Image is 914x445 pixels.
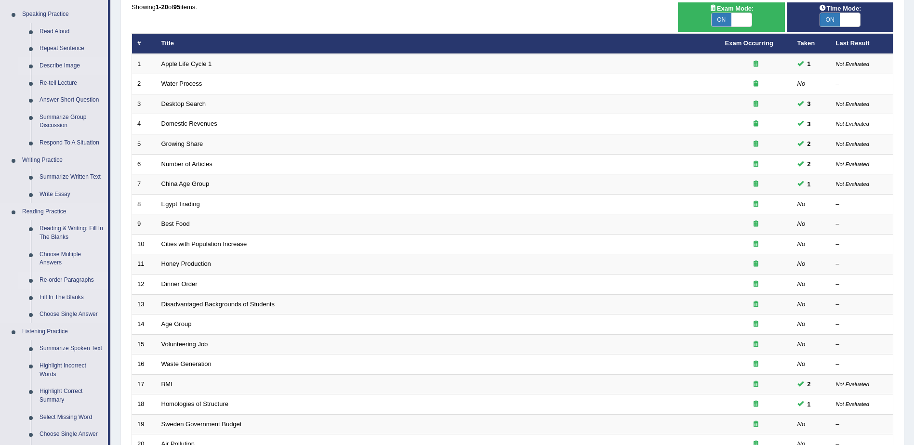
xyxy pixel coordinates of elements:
[161,60,212,67] a: Apple Life Cycle 1
[132,414,156,434] td: 19
[725,220,787,229] div: Exam occurring question
[725,420,787,429] div: Exam occurring question
[804,119,815,129] span: You can still take this question
[836,420,888,429] div: –
[804,99,815,109] span: You can still take this question
[797,301,806,308] em: No
[820,13,840,26] span: ON
[725,400,787,409] div: Exam occurring question
[161,340,208,348] a: Volunteering Job
[836,79,888,89] div: –
[725,160,787,169] div: Exam occurring question
[797,260,806,267] em: No
[132,54,156,74] td: 1
[725,100,787,109] div: Exam occurring question
[35,220,108,246] a: Reading & Writing: Fill In The Blanks
[836,360,888,369] div: –
[836,200,888,209] div: –
[725,360,787,369] div: Exam occurring question
[836,220,888,229] div: –
[725,39,773,47] a: Exam Occurring
[35,426,108,443] a: Choose Single Answer
[725,79,787,89] div: Exam occurring question
[132,214,156,235] td: 9
[831,34,893,54] th: Last Result
[132,194,156,214] td: 8
[35,169,108,186] a: Summarize Written Text
[161,260,211,267] a: Honey Production
[35,383,108,408] a: Highlight Correct Summary
[132,294,156,314] td: 13
[161,420,242,428] a: Sweden Government Budget
[725,380,787,389] div: Exam occurring question
[132,234,156,254] td: 10
[836,121,869,127] small: Not Evaluated
[678,2,784,32] div: Show exams occurring in exams
[132,254,156,275] td: 11
[804,399,815,409] span: You can still take this question
[797,80,806,87] em: No
[35,409,108,426] a: Select Missing Word
[836,300,888,309] div: –
[35,40,108,57] a: Repeat Sentence
[725,200,787,209] div: Exam occurring question
[725,140,787,149] div: Exam occurring question
[132,334,156,354] td: 15
[725,119,787,129] div: Exam occurring question
[836,101,869,107] small: Not Evaluated
[815,3,865,13] span: Time Mode:
[161,301,275,308] a: Disadvantaged Backgrounds of Students
[132,354,156,375] td: 16
[35,23,108,40] a: Read Aloud
[836,240,888,249] div: –
[797,340,806,348] em: No
[35,134,108,152] a: Respond To A Situation
[161,180,210,187] a: China Age Group
[161,220,190,227] a: Best Food
[35,109,108,134] a: Summarize Group Discussion
[161,120,217,127] a: Domestic Revenues
[836,381,869,387] small: Not Evaluated
[161,320,192,327] a: Age Group
[161,200,200,208] a: Egypt Trading
[725,300,787,309] div: Exam occurring question
[836,61,869,67] small: Not Evaluated
[18,203,108,221] a: Reading Practice
[797,280,806,288] em: No
[725,320,787,329] div: Exam occurring question
[132,94,156,114] td: 3
[797,220,806,227] em: No
[836,181,869,187] small: Not Evaluated
[725,280,787,289] div: Exam occurring question
[35,289,108,306] a: Fill In The Blanks
[132,2,893,12] div: Showing of items.
[132,34,156,54] th: #
[705,3,757,13] span: Exam Mode:
[161,380,172,388] a: BMI
[161,280,198,288] a: Dinner Order
[156,34,720,54] th: Title
[35,75,108,92] a: Re-tell Lecture
[35,92,108,109] a: Answer Short Question
[35,357,108,383] a: Highlight Incorrect Words
[132,114,156,134] td: 4
[836,280,888,289] div: –
[161,240,247,248] a: Cities with Population Increase
[18,152,108,169] a: Writing Practice
[804,139,815,149] span: You can still take this question
[18,323,108,340] a: Listening Practice
[804,159,815,169] span: You can still take this question
[161,100,206,107] a: Desktop Search
[161,160,212,168] a: Number of Articles
[725,180,787,189] div: Exam occurring question
[35,340,108,357] a: Summarize Spoken Text
[132,374,156,394] td: 17
[132,174,156,195] td: 7
[132,274,156,294] td: 12
[797,320,806,327] em: No
[161,140,203,147] a: Growing Share
[132,314,156,335] td: 14
[712,13,732,26] span: ON
[35,246,108,272] a: Choose Multiple Answers
[836,340,888,349] div: –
